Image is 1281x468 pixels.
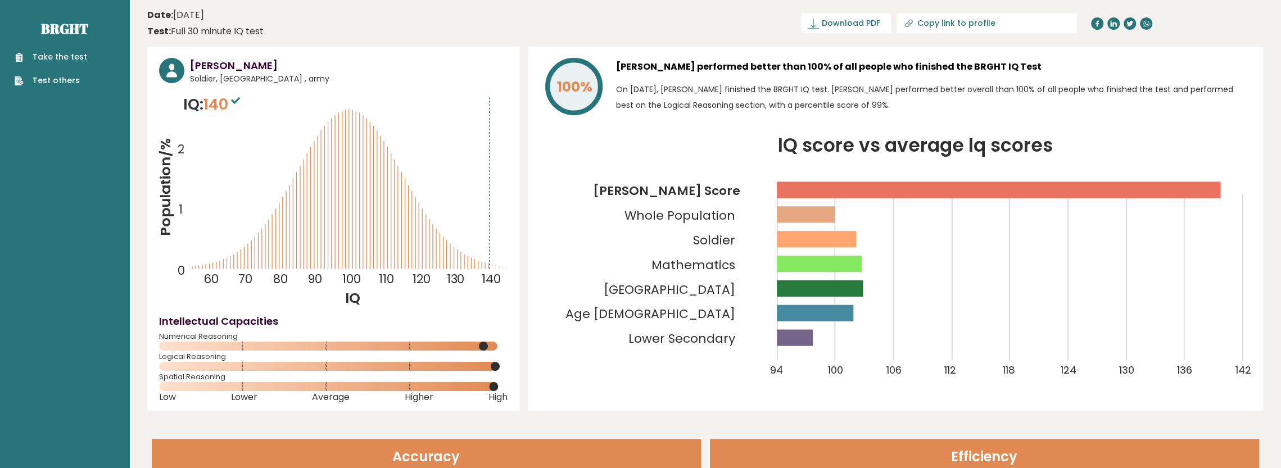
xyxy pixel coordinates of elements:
b: Date: [147,8,173,21]
span: Lower [231,395,257,399]
tspan: 124 [1061,363,1076,377]
tspan: Population/% [155,138,175,236]
h3: [PERSON_NAME] [190,58,508,73]
a: Take the test [15,51,87,63]
tspan: Soldier [693,231,735,249]
span: Soldier, [GEOGRAPHIC_DATA] , army [190,73,508,85]
div: Full 30 minute IQ test [147,25,264,38]
tspan: 60 [203,271,219,287]
tspan: 110 [379,271,394,287]
tspan: 1 [179,201,183,217]
tspan: 70 [238,271,252,287]
tspan: Age [DEMOGRAPHIC_DATA] [565,305,735,322]
span: High [488,395,508,399]
span: Download PDF [821,17,880,29]
tspan: 94 [769,363,782,377]
span: Spatial Reasoning [159,375,508,379]
tspan: 106 [886,363,901,377]
span: Low [159,395,176,399]
tspan: 120 [413,271,431,287]
tspan: Whole Population [624,207,735,224]
tspan: 112 [944,363,956,377]
span: Average [312,395,350,399]
tspan: 118 [1002,363,1015,377]
tspan: 0 [178,262,185,279]
tspan: 100% [557,77,592,97]
a: Download PDF [801,13,891,33]
tspan: Mathematics [651,256,735,274]
tspan: IQ score vs average Iq scores [778,132,1053,158]
h3: [PERSON_NAME] performed better than 100% of all people who finished the BRGHT IQ Test [616,58,1251,76]
tspan: 2 [178,141,184,157]
h4: Intellectual Capacities [159,313,508,329]
p: On [DATE], [PERSON_NAME] finished the BRGHT IQ test. [PERSON_NAME] performed better overall than ... [616,81,1251,113]
tspan: 140 [482,271,501,287]
span: Higher [405,395,433,399]
tspan: 100 [343,271,361,287]
time: [DATE] [147,8,204,22]
a: Brght [41,20,88,38]
tspan: 90 [307,271,322,287]
p: IQ: [183,93,243,116]
b: Test: [147,25,171,38]
tspan: 130 [447,271,465,287]
tspan: 136 [1177,363,1192,377]
tspan: 130 [1119,363,1134,377]
a: Test others [15,75,87,87]
tspan: [PERSON_NAME] Score [593,182,740,199]
tspan: [GEOGRAPHIC_DATA] [604,281,735,298]
span: Numerical Reasoning [159,334,508,339]
tspan: IQ [345,288,360,308]
span: Logical Reasoning [159,355,508,359]
tspan: 142 [1235,363,1251,377]
span: 140 [203,94,243,115]
tspan: 80 [273,271,288,287]
tspan: Lower Secondary [628,330,736,347]
tspan: 100 [828,363,843,377]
